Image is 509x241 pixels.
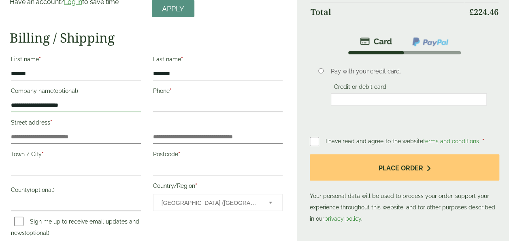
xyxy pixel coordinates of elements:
span: I have read and agree to the website [326,138,480,144]
p: Pay with your credit card. [331,67,487,76]
abbr: required [42,151,44,157]
label: Postcode [153,148,283,162]
span: Country/Region [153,194,283,211]
span: (optional) [25,230,49,236]
label: Street address [11,117,141,131]
p: Your personal data will be used to process your order, support your experience throughout this we... [310,154,499,224]
abbr: required [178,151,180,157]
label: First name [11,54,141,67]
input: Sign me up to receive email updates and news(optional) [14,217,23,226]
label: County [11,184,141,198]
button: Place order [310,154,499,181]
a: terms and conditions [423,138,479,144]
label: Phone [153,85,283,99]
iframe: Secure card payment input frame [333,96,484,103]
abbr: required [170,88,172,94]
span: (optional) [30,187,55,193]
img: stripe.png [360,37,392,46]
h2: Billing / Shipping [10,30,284,45]
label: Company name [11,85,141,99]
th: Total [311,2,464,22]
abbr: required [482,138,484,144]
bdi: 224.46 [469,6,498,17]
span: Apply [162,4,184,13]
label: Town / City [11,148,141,162]
span: United Kingdom (UK) [162,194,258,211]
a: privacy policy [324,215,361,222]
abbr: required [181,56,183,62]
label: Country/Region [153,180,283,194]
abbr: required [50,119,52,126]
abbr: required [195,183,197,189]
span: (optional) [53,88,78,94]
abbr: required [39,56,41,62]
span: £ [469,6,474,17]
img: ppcp-gateway.png [411,37,449,47]
label: Credit or debit card [331,84,390,93]
label: Sign me up to receive email updates and news [11,218,139,239]
label: Last name [153,54,283,67]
